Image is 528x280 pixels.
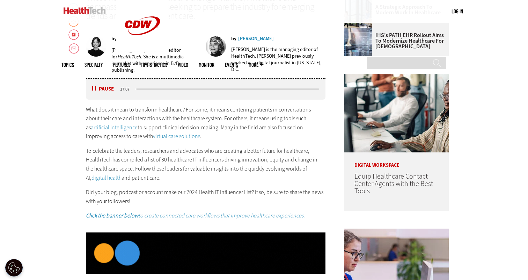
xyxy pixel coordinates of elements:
a: Click the banner belowto create connected care workflows that improve healthcare experiences. [86,212,305,219]
span: More [249,62,263,67]
a: Events [225,62,238,67]
div: duration [119,86,135,92]
a: Video [178,62,188,67]
p: Did your blog, podcast or account make our 2024 Health IT Influencer List? If so, be sure to shar... [86,188,325,206]
a: MonITor [199,62,214,67]
button: Open Preferences [5,259,23,277]
div: Cookie Settings [5,259,23,277]
a: Equip Healthcare Contact Center Agents with the Best Tools [354,172,433,196]
p: What does it mean to transform healthcare? For some, it means centering patients in conversations... [86,105,325,141]
div: User menu [452,8,463,15]
div: media player [86,79,325,100]
span: Topics [61,62,74,67]
p: [PERSON_NAME] is the managing editor of HealthTech. [PERSON_NAME] previously worked as a digital ... [231,46,325,73]
button: Pause [92,86,114,92]
a: artificial intelligence [91,124,138,131]
a: Features [113,62,130,67]
strong: Click the banner below [86,212,138,219]
img: Contact center [344,74,449,152]
a: Log in [452,8,463,14]
span: Specialty [85,62,103,67]
a: virtual care solutions [153,132,200,140]
a: CDW [116,46,169,53]
a: digital health [91,174,122,181]
p: Digital Workspace [344,152,449,168]
em: to create connected care workflows that improve healthcare experiences. [86,212,305,219]
img: ht-connected care-animated-2024-next stop-desktop [86,232,325,274]
img: Home [64,7,106,14]
a: Tips & Tactics [141,62,167,67]
p: To celebrate the leaders, researchers and advocates who are creating a better future for healthca... [86,146,325,182]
